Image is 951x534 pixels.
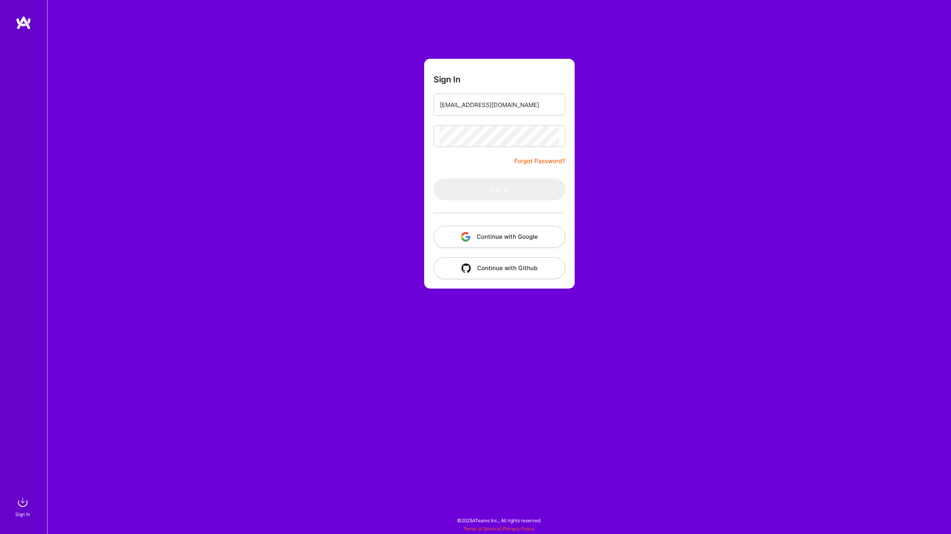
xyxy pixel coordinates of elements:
[15,510,30,518] div: Sign In
[434,257,565,279] button: Continue with Github
[461,232,470,242] img: icon
[434,178,565,200] button: Sign In
[47,510,951,530] div: © 2025 ATeams Inc., All rights reserved.
[463,526,535,532] span: |
[434,226,565,248] button: Continue with Google
[15,494,31,510] img: sign in
[16,16,31,30] img: logo
[434,74,461,84] h3: Sign In
[440,95,559,115] input: Email...
[503,526,535,532] a: Privacy Policy
[463,526,500,532] a: Terms of Service
[461,263,471,273] img: icon
[514,156,565,166] a: Forgot Password?
[16,494,31,518] a: sign inSign In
